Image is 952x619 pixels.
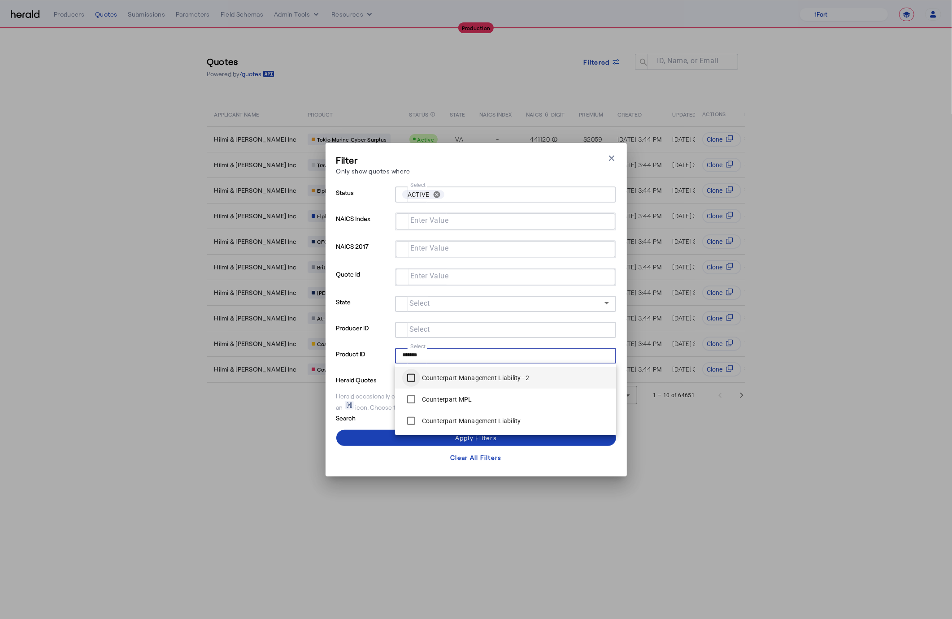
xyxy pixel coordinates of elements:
mat-label: Select [409,299,430,307]
label: Counterpart Management Liability - 2 [420,373,530,382]
mat-chip-grid: Selection [403,215,608,226]
mat-chip-grid: Selection [403,243,608,254]
p: NAICS 2017 [336,240,391,268]
mat-chip-grid: Selection [403,271,608,281]
p: Search [336,412,406,423]
mat-chip-grid: Selection [402,350,609,360]
mat-label: Enter Value [410,244,449,252]
p: Quote Id [336,268,391,296]
p: Status [336,186,391,212]
p: Product ID [336,348,391,374]
div: Apply Filters [455,433,497,442]
button: remove ACTIVE [429,190,444,199]
div: Herald occasionally creates quotes on your behalf for testing purposes, which will be shown with ... [336,392,616,412]
mat-label: Select [410,182,426,188]
button: Clear All Filters [336,450,616,466]
span: ACTIVE [408,190,430,199]
mat-label: Select [409,325,430,333]
p: Only show quotes where [336,166,410,176]
label: Counterpart Management Liability [420,416,521,425]
p: Producer ID [336,322,391,348]
div: Clear All Filters [450,453,501,462]
mat-label: Enter Value [410,272,449,280]
p: State [336,296,391,322]
button: Apply Filters [336,430,616,446]
mat-label: Enter Value [410,216,449,225]
p: NAICS Index [336,212,391,240]
mat-label: Select [410,343,426,350]
p: Herald Quotes [336,374,406,385]
h3: Filter [336,154,410,166]
label: Counterpart MPL [420,395,472,404]
mat-chip-grid: Selection [402,188,609,201]
mat-chip-grid: Selection [402,324,609,334]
